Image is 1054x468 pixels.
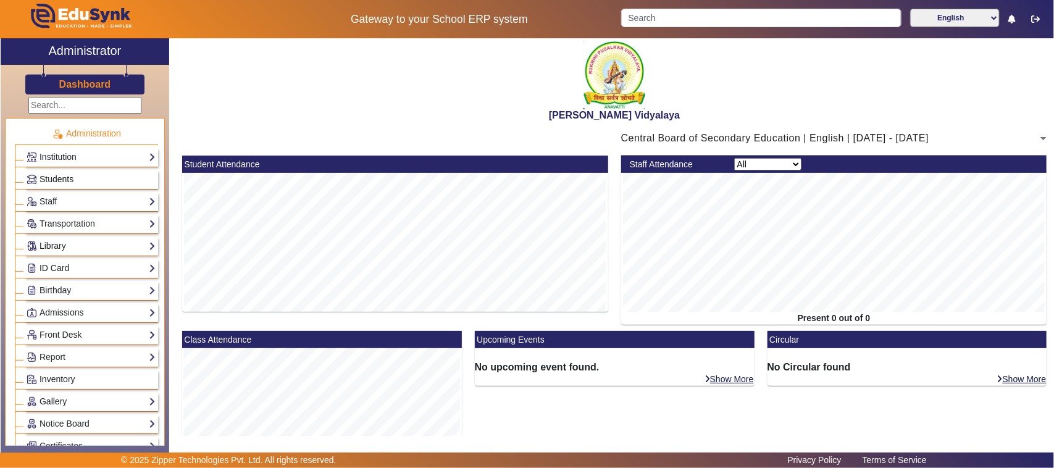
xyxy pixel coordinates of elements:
[48,43,121,58] h2: Administrator
[583,41,645,109] img: 1f9ccde3-ca7c-4581-b515-4fcda2067381
[767,361,1047,373] h6: No Circular found
[52,128,63,140] img: Administration.png
[27,175,36,184] img: Students.png
[59,78,111,90] h3: Dashboard
[121,454,337,467] p: © 2025 Zipper Technologies Pvt. Ltd. All rights reserved.
[27,372,156,387] a: Inventory
[270,13,608,26] h5: Gateway to your School ERP system
[175,109,1053,121] h2: [PERSON_NAME] Vidyalaya
[623,158,727,171] div: Staff Attendance
[27,375,36,384] img: Inventory.png
[27,172,156,186] a: Students
[782,452,848,468] a: Privacy Policy
[856,452,933,468] a: Terms of Service
[621,133,929,143] span: Central Board of Secondary Education | English | [DATE] - [DATE]
[1,38,169,65] a: Administrator
[182,331,462,348] mat-card-header: Class Attendance
[475,331,755,348] mat-card-header: Upcoming Events
[621,312,1047,325] div: Present 0 out of 0
[15,127,158,140] p: Administration
[475,361,755,373] h6: No upcoming event found.
[40,174,73,184] span: Students
[28,97,141,114] input: Search...
[40,374,75,384] span: Inventory
[767,331,1047,348] mat-card-header: Circular
[997,374,1047,385] a: Show More
[182,156,608,173] mat-card-header: Student Attendance
[621,9,901,27] input: Search
[59,78,112,91] a: Dashboard
[704,374,755,385] a: Show More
